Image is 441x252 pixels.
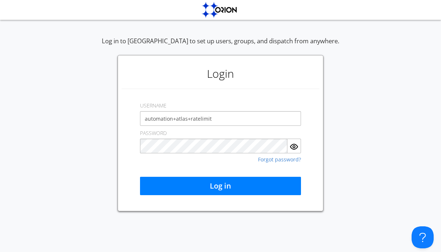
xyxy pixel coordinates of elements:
[140,177,301,195] button: Log in
[102,37,339,55] div: Log in to [GEOGRAPHIC_DATA] to set up users, groups, and dispatch from anywhere.
[140,102,166,109] label: USERNAME
[140,129,167,137] label: PASSWORD
[140,139,287,153] input: Password
[412,226,434,248] iframe: Toggle Customer Support
[258,157,301,162] a: Forgot password?
[122,59,319,88] h1: Login
[287,139,301,153] button: Show Password
[290,142,298,151] img: eye.svg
